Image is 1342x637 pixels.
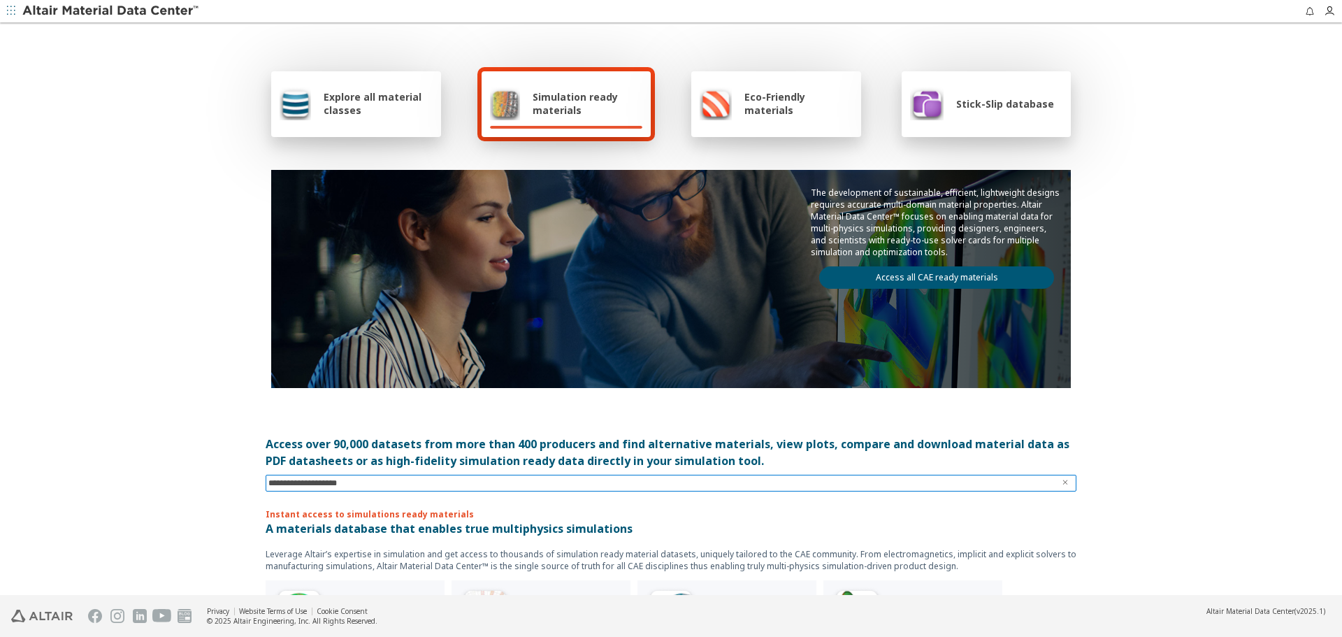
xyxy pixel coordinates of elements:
img: Simulation ready materials [490,87,520,120]
p: The development of sustainable, efficient, lightweight designs requires accurate multi-domain mat... [811,187,1062,258]
img: Explore all material classes [280,87,311,120]
a: Privacy [207,606,229,616]
a: Cookie Consent [317,606,368,616]
div: Access over 90,000 datasets from more than 400 producers and find alternative materials, view plo... [266,436,1076,469]
p: Leverage Altair’s expertise in simulation and get access to thousands of simulation ready materia... [266,548,1076,572]
span: Simulation ready materials [533,90,642,117]
img: Altair Engineering [11,610,73,622]
img: Eco-Friendly materials [700,87,732,120]
p: A materials database that enables true multiphysics simulations [266,520,1076,537]
span: Stick-Slip database [956,97,1054,110]
span: Altair Material Data Center [1206,606,1294,616]
p: Instant access to simulations ready materials [266,508,1076,520]
span: Explore all material classes [324,90,433,117]
a: Website Terms of Use [239,606,307,616]
a: Access all CAE ready materials [819,266,1054,289]
div: (v2025.1) [1206,606,1325,616]
div: © 2025 Altair Engineering, Inc. All Rights Reserved. [207,616,377,626]
img: Altair Material Data Center [22,4,201,18]
button: Clear text [1054,475,1076,492]
img: Stick-Slip database [910,87,944,120]
span: Eco-Friendly materials [744,90,852,117]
